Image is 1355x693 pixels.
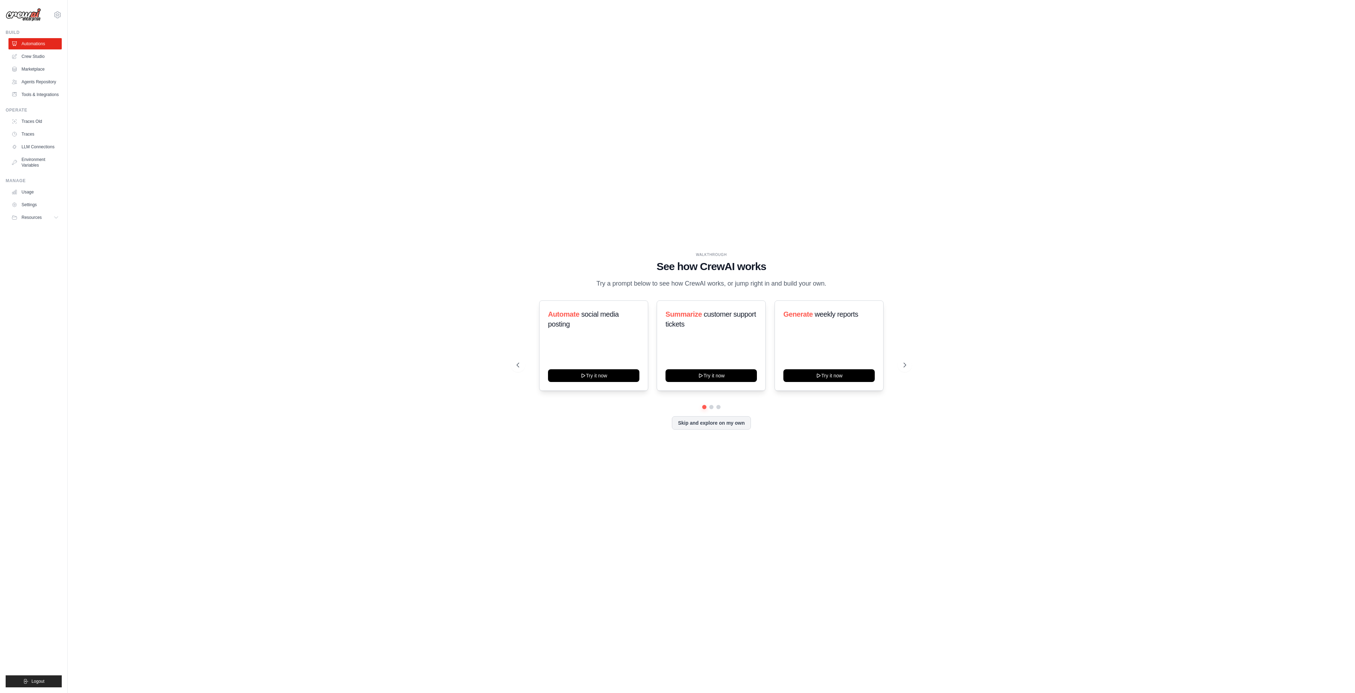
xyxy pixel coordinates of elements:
[672,416,751,430] button: Skip and explore on my own
[666,310,756,328] span: customer support tickets
[548,369,639,382] button: Try it now
[6,8,41,22] img: Logo
[517,260,906,273] h1: See how CrewAI works
[6,178,62,184] div: Manage
[814,310,858,318] span: weekly reports
[548,310,579,318] span: Automate
[8,129,62,140] a: Traces
[6,107,62,113] div: Operate
[8,199,62,210] a: Settings
[517,252,906,257] div: WALKTHROUGH
[8,89,62,100] a: Tools & Integrations
[548,310,619,328] span: social media posting
[6,675,62,687] button: Logout
[666,369,757,382] button: Try it now
[593,279,830,289] p: Try a prompt below to see how CrewAI works, or jump right in and build your own.
[666,310,702,318] span: Summarize
[8,116,62,127] a: Traces Old
[8,76,62,88] a: Agents Repository
[22,215,42,220] span: Resources
[8,51,62,62] a: Crew Studio
[8,64,62,75] a: Marketplace
[8,186,62,198] a: Usage
[783,369,875,382] button: Try it now
[8,154,62,171] a: Environment Variables
[8,212,62,223] button: Resources
[8,141,62,153] a: LLM Connections
[783,310,813,318] span: Generate
[6,30,62,35] div: Build
[31,679,44,684] span: Logout
[8,38,62,49] a: Automations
